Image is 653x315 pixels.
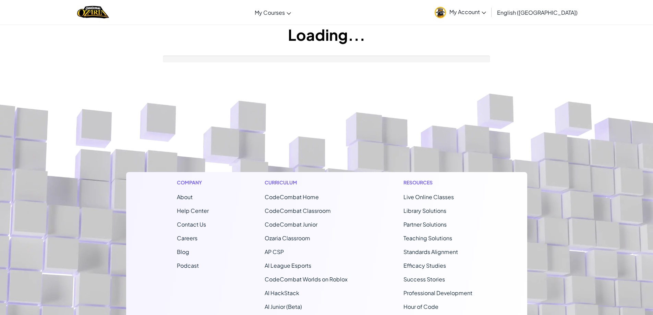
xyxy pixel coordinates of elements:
[177,221,206,228] span: Contact Us
[435,7,446,18] img: avatar
[265,193,319,201] span: CodeCombat Home
[251,3,294,22] a: My Courses
[265,207,331,214] a: CodeCombat Classroom
[403,289,472,296] a: Professional Development
[177,262,199,269] a: Podcast
[403,207,446,214] a: Library Solutions
[449,8,486,15] span: My Account
[403,221,447,228] a: Partner Solutions
[403,262,446,269] a: Efficacy Studies
[77,5,109,19] img: Home
[177,234,197,242] a: Careers
[403,276,445,283] a: Success Stories
[494,3,581,22] a: English ([GEOGRAPHIC_DATA])
[265,248,284,255] a: AP CSP
[77,5,109,19] a: Ozaria by CodeCombat logo
[265,289,299,296] a: AI HackStack
[265,221,317,228] a: CodeCombat Junior
[177,179,209,186] h1: Company
[255,9,285,16] span: My Courses
[265,276,348,283] a: CodeCombat Worlds on Roblox
[177,193,193,201] a: About
[265,234,310,242] a: Ozaria Classroom
[403,248,458,255] a: Standards Alignment
[403,303,438,310] a: Hour of Code
[177,248,189,255] a: Blog
[265,303,302,310] a: AI Junior (Beta)
[403,179,476,186] h1: Resources
[265,179,348,186] h1: Curriculum
[431,1,489,23] a: My Account
[177,207,209,214] a: Help Center
[497,9,578,16] span: English ([GEOGRAPHIC_DATA])
[265,262,311,269] a: AI League Esports
[403,234,452,242] a: Teaching Solutions
[403,193,454,201] a: Live Online Classes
